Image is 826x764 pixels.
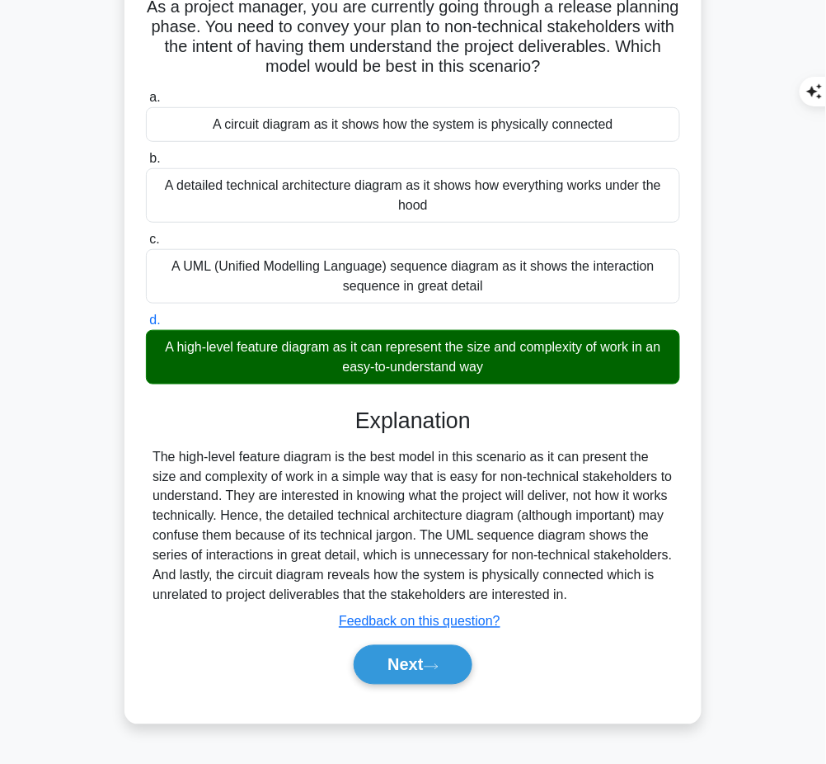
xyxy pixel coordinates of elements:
[149,151,160,165] span: b.
[156,408,670,434] h3: Explanation
[149,90,160,104] span: a.
[339,615,500,629] a: Feedback on this question?
[354,645,472,685] button: Next
[149,313,160,327] span: d.
[146,168,680,223] div: A detailed technical architecture diagram as it shows how everything works under the hood
[146,107,680,142] div: A circuit diagram as it shows how the system is physically connected
[146,330,680,384] div: A high-level feature diagram as it can represent the size and complexity of work in an easy-to-un...
[153,447,673,606] div: The high-level feature diagram is the best model in this scenario as it can present the size and ...
[146,249,680,304] div: A UML (Unified Modelling Language) sequence diagram as it shows the interaction sequence in great...
[149,232,159,246] span: c.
